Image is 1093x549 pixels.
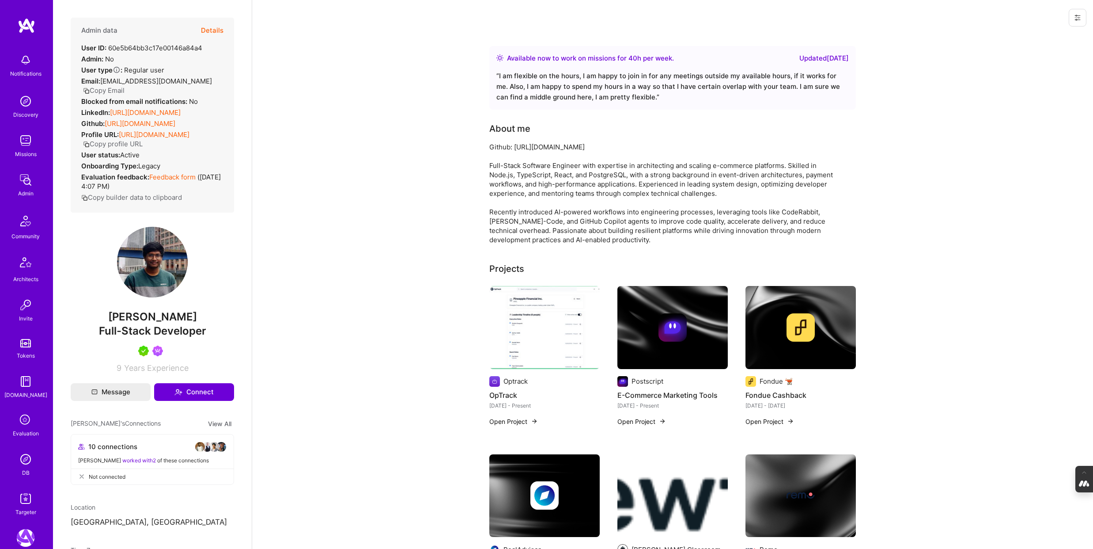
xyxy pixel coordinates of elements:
[659,418,666,425] img: arrow-right
[18,189,34,198] div: Admin
[81,151,120,159] strong: User status:
[489,376,500,387] img: Company logo
[19,314,33,323] div: Invite
[81,77,100,85] strong: Email:
[113,66,121,74] i: Help
[628,54,637,62] span: 40
[489,142,843,244] div: Github: [URL][DOMAIN_NAME] Full-Stack Software Engineer with expertise in architecting and scalin...
[18,18,35,34] img: logo
[787,313,815,342] img: Company logo
[745,389,856,401] h4: Fondue Cashback
[71,517,234,528] p: [GEOGRAPHIC_DATA], [GEOGRAPHIC_DATA]
[81,65,164,75] div: Regular user
[78,443,85,450] i: icon Collaborator
[745,286,856,369] img: cover
[195,442,205,452] img: avatar
[17,351,35,360] div: Tokens
[22,468,30,477] div: DB
[799,53,849,64] div: Updated [DATE]
[15,529,37,547] a: A.Team: Leading A.Team's Marketing & DemandGen
[81,173,149,181] strong: Evaluation feedback:
[89,472,125,481] span: Not connected
[81,55,103,63] strong: Admin:
[745,454,856,538] img: cover
[17,171,34,189] img: admin teamwork
[13,110,38,119] div: Discovery
[81,43,202,53] div: 60e5b64bb3c17e00146a84a4
[617,417,666,426] button: Open Project
[117,227,188,297] img: User Avatar
[17,373,34,390] img: guide book
[17,412,34,429] i: icon SelectionTeam
[17,490,34,507] img: Skill Targeter
[15,149,37,159] div: Missions
[78,473,85,480] i: icon CloseGray
[745,401,856,410] div: [DATE] - [DATE]
[138,162,160,170] span: legacy
[81,119,105,128] strong: Github:
[117,363,121,373] span: 9
[496,71,849,103] div: “ I am flexible on the hours, I am happy to join in for any meetings outside my available hours, ...
[83,88,90,94] i: icon Copy
[201,18,223,43] button: Details
[489,262,524,275] div: Projects
[216,442,227,452] img: avatar
[120,151,140,159] span: Active
[138,346,149,356] img: A.Teamer in Residence
[105,119,175,128] a: [URL][DOMAIN_NAME]
[88,442,137,451] span: 10 connections
[530,481,559,510] img: Company logo
[209,442,219,452] img: avatar
[124,363,189,373] span: Years Experience
[531,418,538,425] img: arrow-right
[658,313,687,342] img: Company logo
[119,130,189,139] a: [URL][DOMAIN_NAME]
[489,122,530,135] div: About me
[174,388,182,396] i: icon Connect
[81,97,189,106] strong: Blocked from email notifications:
[617,454,728,538] img: Newton Classroom
[78,456,227,465] div: [PERSON_NAME] of these connections
[17,51,34,69] img: bell
[760,377,793,386] div: Fondue 🫕
[83,141,90,148] i: icon Copy
[15,253,36,274] img: Architects
[489,417,538,426] button: Open Project
[13,274,38,284] div: Architects
[617,401,728,410] div: [DATE] - Present
[91,389,98,395] i: icon Mail
[17,296,34,314] img: Invite
[81,130,119,139] strong: Profile URL:
[617,376,628,387] img: Company logo
[489,454,600,538] img: cover
[99,324,206,337] span: Full-Stack Developer
[202,442,212,452] img: avatar
[17,529,34,547] img: A.Team: Leading A.Team's Marketing & DemandGen
[17,450,34,468] img: Admin Search
[71,383,151,401] button: Message
[110,108,181,117] a: [URL][DOMAIN_NAME]
[17,132,34,149] img: teamwork
[489,401,600,410] div: [DATE] - Present
[787,481,815,510] img: Company logo
[11,232,40,241] div: Community
[154,383,234,401] button: Connect
[122,457,156,464] span: worked with 2
[15,210,36,232] img: Community
[81,162,138,170] strong: Onboarding Type:
[17,92,34,110] img: discovery
[81,193,182,202] button: Copy builder data to clipboard
[71,503,234,512] div: Location
[15,507,36,517] div: Targeter
[81,66,122,74] strong: User type :
[617,286,728,369] img: cover
[81,44,106,52] strong: User ID:
[13,429,39,438] div: Evaluation
[81,54,114,64] div: No
[71,434,234,485] button: 10 connectionsavataravataravataravatar[PERSON_NAME] worked with2 of these connectionsNot connected
[617,389,728,401] h4: E-Commerce Marketing Tools
[20,339,31,347] img: tokens
[149,173,196,181] a: Feedback form
[205,419,234,429] button: View All
[81,27,117,34] h4: Admin data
